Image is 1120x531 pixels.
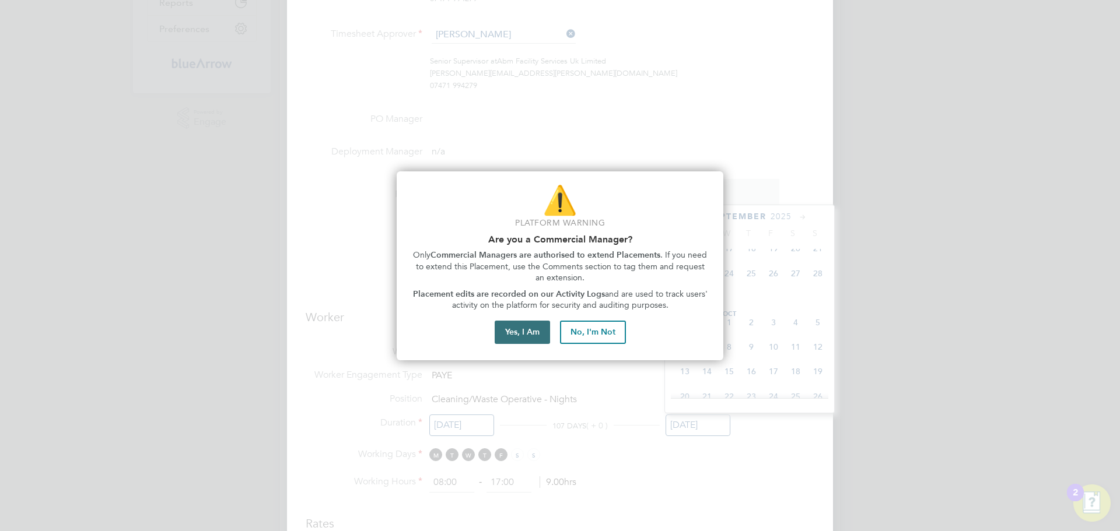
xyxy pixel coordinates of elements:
button: Yes, I Am [495,321,550,344]
h2: Are you a Commercial Manager? [411,234,709,245]
strong: Commercial Managers are authorised to extend Placements [430,250,660,260]
span: and are used to track users' activity on the platform for security and auditing purposes. [452,289,710,311]
span: Only [413,250,430,260]
div: Are you part of the Commercial Team? [397,171,723,360]
span: . If you need to extend this Placement, use the Comments section to tag them and request an exten... [416,250,710,283]
p: Platform Warning [411,217,709,229]
strong: Placement edits are recorded on our Activity Logs [413,289,605,299]
p: ⚠️ [411,181,709,220]
button: No, I'm Not [560,321,626,344]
